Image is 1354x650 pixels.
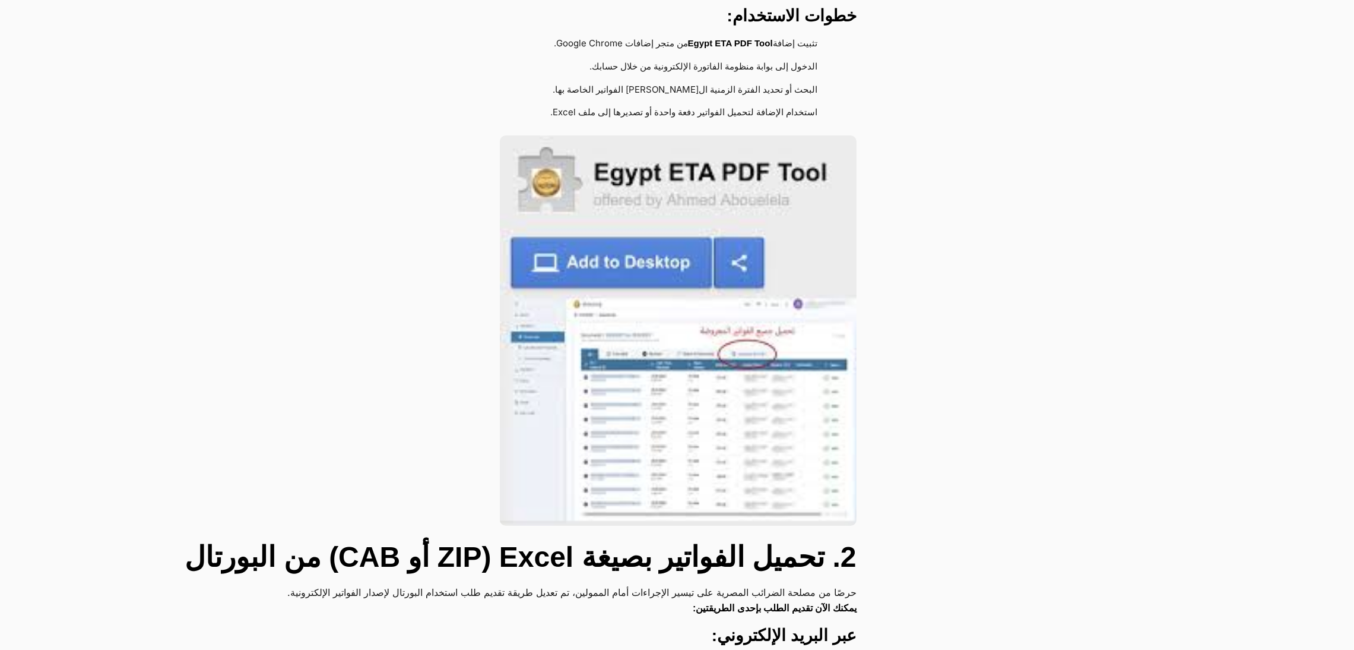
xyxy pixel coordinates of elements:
[693,603,857,613] strong: يمكنك الآن تقديم الطلب بإحدى الطريقتين:
[717,626,857,645] strong: عبر البريد الإلكتروني
[135,585,857,616] p: حرصًا من مصلحة الضرائب المصرية على تيسير الإجراءات أمام الممولين، تم تعديل طريقة تقديم طلب استخدا...
[135,5,857,27] h3: خطوات الاستخدام:
[135,536,857,579] h2: 2. تحميل الفواتير بصيغة Excel (ZIP أو CAB) من البورتال
[135,625,857,646] h3: :
[147,102,833,125] li: استخدام الإضافة لتحميل الفواتير دفعة واحدة أو تصديرها إلى ملف Excel.
[688,38,773,48] strong: Egypt ETA PDF Tool
[147,79,833,102] li: البحث أو تحديد الفترة الزمنية ال[PERSON_NAME] الفواتير الخاصة بها.
[147,56,833,79] li: الدخول إلى بوابة منظومة الفاتورة الإلكترونية من خلال حسابك.
[147,33,833,56] li: تثبيت إضافة من متجر إضافات Google Chrome.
